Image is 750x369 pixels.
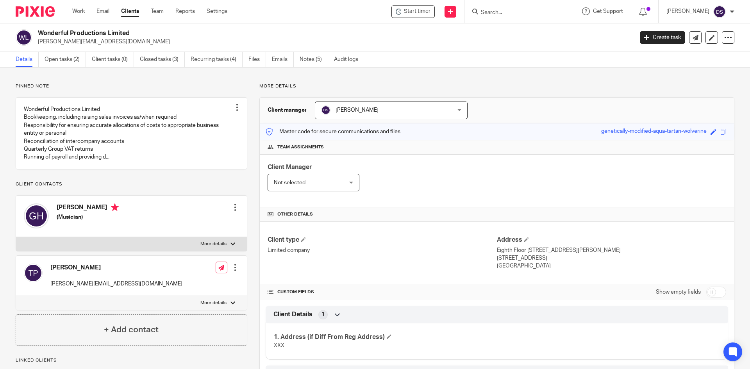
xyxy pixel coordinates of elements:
[24,264,43,282] img: svg%3E
[200,241,227,247] p: More details
[104,324,159,336] h4: + Add contact
[191,52,243,67] a: Recurring tasks (4)
[248,52,266,67] a: Files
[151,7,164,15] a: Team
[300,52,328,67] a: Notes (5)
[666,7,709,15] p: [PERSON_NAME]
[321,311,325,319] span: 1
[640,31,685,44] a: Create task
[57,213,119,221] h5: (Musician)
[92,52,134,67] a: Client tasks (0)
[497,246,726,254] p: Eighth Floor [STREET_ADDRESS][PERSON_NAME]
[274,343,284,348] span: XXX
[268,289,497,295] h4: CUSTOM FIELDS
[16,357,247,364] p: Linked clients
[16,52,39,67] a: Details
[268,236,497,244] h4: Client type
[268,164,312,170] span: Client Manager
[16,181,247,187] p: Client contacts
[16,29,32,46] img: svg%3E
[713,5,726,18] img: svg%3E
[391,5,435,18] div: Wonderful Productions Limited
[274,180,305,185] span: Not selected
[200,300,227,306] p: More details
[175,7,195,15] a: Reports
[140,52,185,67] a: Closed tasks (3)
[16,83,247,89] p: Pinned note
[268,106,307,114] h3: Client manager
[277,144,324,150] span: Team assignments
[111,203,119,211] i: Primary
[593,9,623,14] span: Get Support
[121,7,139,15] a: Clients
[38,38,628,46] p: [PERSON_NAME][EMAIL_ADDRESS][DOMAIN_NAME]
[38,29,510,37] h2: Wonderful Productions Limited
[24,203,49,228] img: svg%3E
[259,83,734,89] p: More details
[272,52,294,67] a: Emails
[656,288,701,296] label: Show empty fields
[207,7,227,15] a: Settings
[497,236,726,244] h4: Address
[274,333,497,341] h4: 1. Address (if Diff From Reg Address)
[497,262,726,270] p: [GEOGRAPHIC_DATA]
[321,105,330,115] img: svg%3E
[16,6,55,17] img: Pixie
[72,7,85,15] a: Work
[50,264,182,272] h4: [PERSON_NAME]
[601,127,707,136] div: genetically-modified-aqua-tartan-wolverine
[277,211,313,217] span: Other details
[266,128,400,135] p: Master code for secure communications and files
[334,52,364,67] a: Audit logs
[57,203,119,213] h4: [PERSON_NAME]
[96,7,109,15] a: Email
[50,280,182,288] p: [PERSON_NAME][EMAIL_ADDRESS][DOMAIN_NAME]
[336,107,379,113] span: [PERSON_NAME]
[45,52,86,67] a: Open tasks (2)
[273,310,312,319] span: Client Details
[268,246,497,254] p: Limited company
[497,254,726,262] p: [STREET_ADDRESS]
[404,7,430,16] span: Start timer
[480,9,550,16] input: Search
